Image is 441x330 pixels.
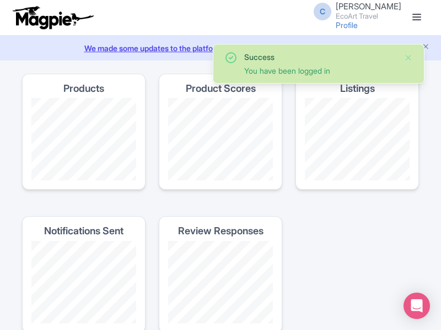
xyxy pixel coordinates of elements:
button: Close announcement [422,41,430,54]
div: You have been logged in [244,65,395,76]
div: Success [244,51,395,63]
a: C [PERSON_NAME] EcoArt Travel [307,2,401,20]
h4: Listings [340,83,375,94]
h4: Notifications Sent [44,226,123,237]
small: EcoArt Travel [336,13,401,20]
span: [PERSON_NAME] [336,1,401,12]
img: logo-ab69f6fb50320c5b225c76a69d11143b.png [10,5,95,30]
a: We made some updates to the platform. Read more about the new layout [7,42,434,54]
h4: Products [63,83,104,94]
div: Open Intercom Messenger [404,293,430,319]
button: Close [404,51,413,64]
span: C [314,3,331,20]
h4: Product Scores [186,83,256,94]
h4: Review Responses [178,226,263,237]
a: Profile [336,20,358,30]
